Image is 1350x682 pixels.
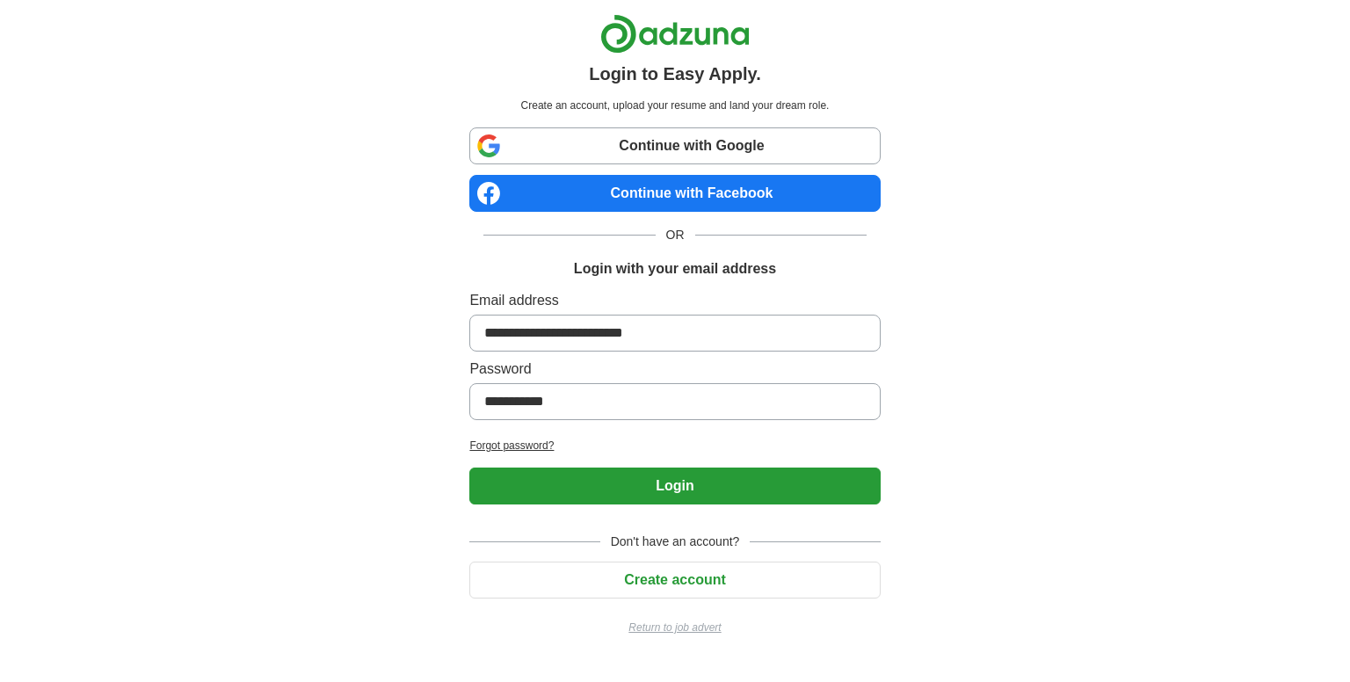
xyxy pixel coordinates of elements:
span: OR [656,226,695,244]
a: Create account [469,572,880,587]
button: Create account [469,562,880,599]
p: Create an account, upload your resume and land your dream role. [473,98,876,113]
h1: Login with your email address [574,258,776,279]
span: Don't have an account? [600,533,751,551]
label: Email address [469,290,880,311]
a: Continue with Facebook [469,175,880,212]
button: Login [469,468,880,504]
h1: Login to Easy Apply. [589,61,761,87]
img: Adzuna logo [600,14,750,54]
a: Return to job advert [469,620,880,635]
label: Password [469,359,880,380]
a: Forgot password? [469,438,880,453]
a: Continue with Google [469,127,880,164]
